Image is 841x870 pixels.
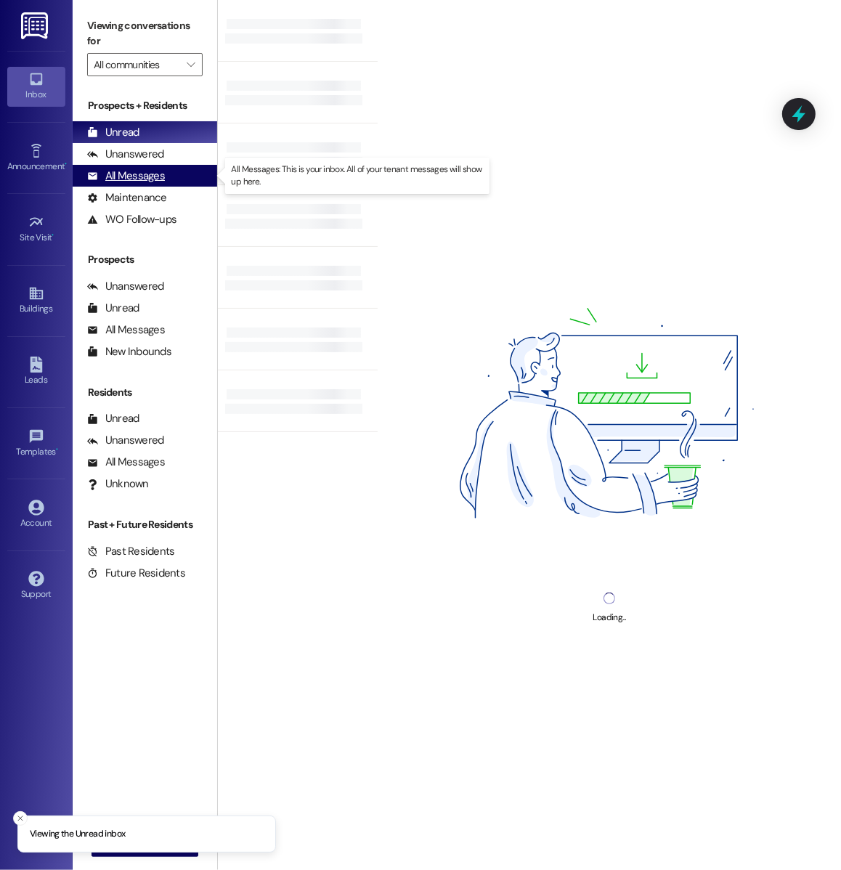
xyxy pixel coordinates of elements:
p: Viewing the Unread inbox [30,828,125,841]
a: Leads [7,352,65,391]
i:  [187,59,195,70]
div: New Inbounds [87,344,171,359]
a: Site Visit • [7,210,65,249]
div: Unread [87,125,139,140]
a: Buildings [7,281,65,320]
span: • [52,230,54,240]
div: Past + Future Residents [73,517,217,532]
a: Account [7,495,65,534]
div: Residents [73,385,217,400]
label: Viewing conversations for [87,15,203,53]
div: Unknown [87,476,149,492]
div: Unanswered [87,279,164,294]
p: All Messages: This is your inbox. All of your tenant messages will show up here. [231,163,484,188]
div: Unanswered [87,147,164,162]
button: Close toast [13,811,28,826]
div: Loading... [593,610,625,625]
a: Templates • [7,424,65,463]
input: All communities [94,53,179,76]
div: All Messages [87,322,165,338]
div: Prospects + Residents [73,98,217,113]
div: Past Residents [87,544,175,559]
div: Maintenance [87,190,167,206]
img: ResiDesk Logo [21,12,51,39]
a: Inbox [7,67,65,106]
span: • [56,444,58,455]
div: All Messages [87,455,165,470]
div: Prospects [73,252,217,267]
div: Unanswered [87,433,164,448]
span: • [65,159,67,169]
div: WO Follow-ups [87,212,176,227]
div: Future Residents [87,566,185,581]
div: Unread [87,411,139,426]
div: Unread [87,301,139,316]
a: Support [7,566,65,606]
div: All Messages [87,168,165,184]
